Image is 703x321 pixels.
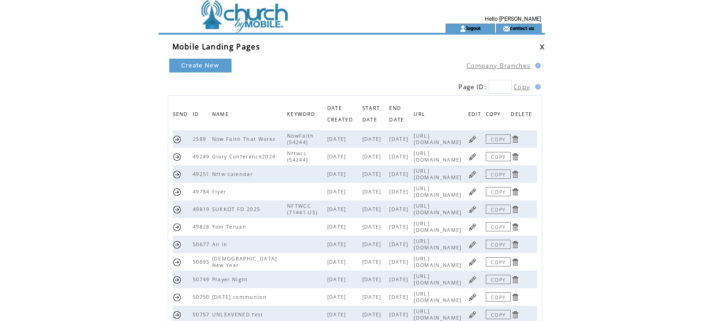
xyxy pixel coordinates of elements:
[511,240,520,249] a: Click to delete page
[414,150,464,163] span: [URL][DOMAIN_NAME]
[212,241,230,248] span: All In
[193,109,202,122] span: ID
[468,258,477,266] a: Click to edit page
[173,152,182,161] a: Send this page URL by SMS
[327,105,355,122] a: DATE CREATED
[212,276,251,283] span: Prayer Night
[287,150,310,163] span: Nftwcc (54244)
[414,111,428,116] a: URL
[486,170,511,179] a: COPY
[327,294,348,300] span: [DATE]
[173,310,182,319] a: Send this page URL by SMS
[468,135,477,144] a: Click to edit page
[212,311,266,318] span: UNLEAVENED fest
[532,63,541,68] img: help.gif
[389,241,410,248] span: [DATE]
[389,171,410,177] span: [DATE]
[362,103,380,127] span: START DATE
[414,109,428,122] span: URL
[511,109,534,122] span: DELETE
[510,25,534,31] a: contact us
[486,222,511,231] a: COPY
[389,188,410,195] span: [DATE]
[169,59,232,73] a: Create New
[511,170,520,179] a: Click to delete page
[362,136,384,142] span: [DATE]
[212,153,278,160] span: Glory Conference2024
[173,170,182,179] a: Send this page URL by SMS
[468,152,477,161] a: Click to edit page
[389,311,410,318] span: [DATE]
[468,109,483,122] span: EDIT
[459,25,466,32] img: account_icon.gif
[327,136,348,142] span: [DATE]
[327,241,348,248] span: [DATE]
[414,168,464,181] span: [URL][DOMAIN_NAME]
[327,153,348,160] span: [DATE]
[486,152,511,161] a: COPY
[193,111,202,116] a: ID
[193,224,212,230] span: 49828
[362,206,384,212] span: [DATE]
[362,171,384,177] span: [DATE]
[327,224,348,230] span: [DATE]
[468,293,477,302] a: Click to edit page
[486,292,511,302] a: COPY
[193,153,212,160] span: 49249
[486,205,511,214] a: COPY
[389,103,406,127] span: END DATE
[485,16,541,22] span: Hello [PERSON_NAME]
[327,276,348,283] span: [DATE]
[193,136,208,142] span: 2589
[389,136,410,142] span: [DATE]
[511,152,520,161] a: Click to delete page
[414,133,464,145] span: [URL][DOMAIN_NAME]
[212,188,229,195] span: Flyer
[511,310,520,319] a: Click to delete page
[212,255,277,268] span: [DEMOGRAPHIC_DATA] New Year
[193,188,212,195] span: 49784
[287,109,318,122] span: KEYWORD
[362,224,384,230] span: [DATE]
[511,223,520,231] a: Click to delete page
[511,293,520,302] a: Click to delete page
[389,276,410,283] span: [DATE]
[327,311,348,318] span: [DATE]
[389,224,410,230] span: [DATE]
[212,111,231,116] a: NAME
[173,275,182,284] a: Send this page URL by SMS
[212,206,263,212] span: SUKKOT FD 2025
[466,25,481,31] a: logout
[173,205,182,214] a: Send this page URL by SMS
[362,241,384,248] span: [DATE]
[173,258,182,266] a: Send this page URL by SMS
[466,61,530,70] a: Company Branches
[362,105,380,122] a: START DATE
[468,205,477,214] a: Click to edit page
[212,224,249,230] span: Yom Teruah
[468,310,477,319] a: Click to edit page
[468,275,477,284] a: Click to edit page
[414,291,464,303] span: [URL][DOMAIN_NAME]
[193,294,212,300] span: 50750
[458,83,487,91] span: Page ID:
[193,171,212,177] span: 49251
[173,293,182,302] a: Send this page URL by SMS
[511,275,520,284] a: Click to delete page
[193,311,212,318] span: 50757
[468,223,477,231] a: Click to edit page
[389,206,410,212] span: [DATE]
[486,257,511,266] a: COPY
[287,133,314,145] span: NowFaith (54244)
[503,25,510,32] img: contact_us_icon.gif
[389,294,410,300] span: [DATE]
[414,255,464,268] span: [URL][DOMAIN_NAME]
[193,259,212,265] span: 50695
[486,187,511,196] a: COPY
[362,259,384,265] span: [DATE]
[486,109,503,122] span: COPY
[172,42,261,52] span: Mobile Landing Pages
[389,259,410,265] span: [DATE]
[212,109,231,122] span: NAME
[173,135,182,144] a: Send this page URL by SMS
